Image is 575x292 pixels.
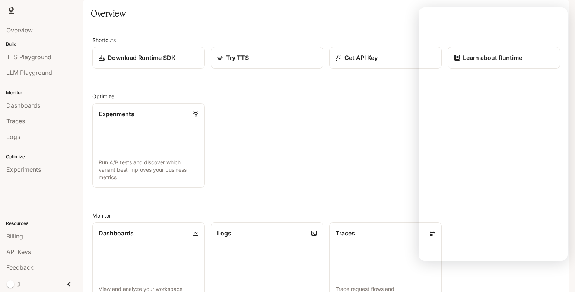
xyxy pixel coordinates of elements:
p: Run A/B tests and discover which variant best improves your business metrics [99,159,198,181]
p: Try TTS [226,53,249,62]
h2: Shortcuts [92,36,560,44]
iframe: Intercom live chat [419,7,568,261]
a: Download Runtime SDK [92,47,205,69]
p: Experiments [99,110,134,118]
h2: Monitor [92,212,560,219]
button: Get API Key [329,47,442,69]
iframe: Intercom live chat [550,267,568,285]
p: Traces [336,229,355,238]
h2: Optimize [92,92,560,100]
a: Try TTS [211,47,323,69]
h1: Overview [91,6,126,21]
p: Get API Key [344,53,378,62]
p: Dashboards [99,229,134,238]
a: ExperimentsRun A/B tests and discover which variant best improves your business metrics [92,103,205,188]
p: Download Runtime SDK [108,53,175,62]
p: Logs [217,229,231,238]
